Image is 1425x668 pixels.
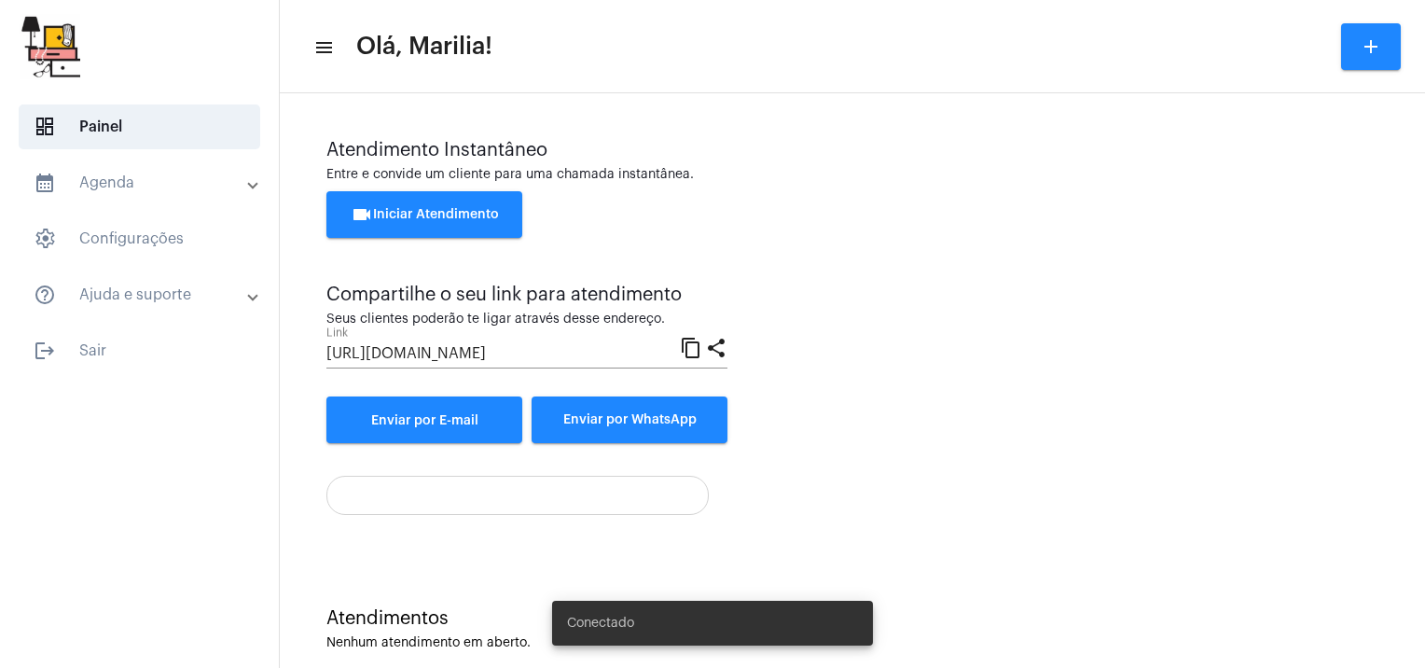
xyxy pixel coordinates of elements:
[532,397,727,443] button: Enviar por WhatsApp
[326,140,1378,160] div: Atendimento Instantâneo
[313,36,332,59] mat-icon: sidenav icon
[34,284,56,306] mat-icon: sidenav icon
[34,116,56,138] span: sidenav icon
[326,313,727,327] div: Seus clientes poderão te ligar através desse endereço.
[326,191,522,238] button: Iniciar Atendimento
[326,608,1378,629] div: Atendimentos
[34,284,249,306] mat-panel-title: Ajuda e suporte
[326,636,1378,650] div: Nenhum atendimento em aberto.
[15,9,85,84] img: b0638e37-6cf5-c2ab-24d1-898c32f64f7f.jpg
[351,208,499,221] span: Iniciar Atendimento
[351,203,373,226] mat-icon: videocam
[356,32,492,62] span: Olá, Marilia!
[326,168,1378,182] div: Entre e convide um cliente para uma chamada instantânea.
[1360,35,1382,58] mat-icon: add
[563,413,697,426] span: Enviar por WhatsApp
[19,328,260,373] span: Sair
[326,397,522,443] a: Enviar por E-mail
[705,336,727,358] mat-icon: share
[11,160,279,205] mat-expansion-panel-header: sidenav iconAgenda
[19,104,260,149] span: Painel
[371,414,478,427] span: Enviar por E-mail
[567,614,634,633] span: Conectado
[34,340,56,362] mat-icon: sidenav icon
[34,228,56,250] span: sidenav icon
[34,172,249,194] mat-panel-title: Agenda
[34,172,56,194] mat-icon: sidenav icon
[680,336,702,358] mat-icon: content_copy
[11,272,279,317] mat-expansion-panel-header: sidenav iconAjuda e suporte
[19,216,260,261] span: Configurações
[326,285,727,305] div: Compartilhe o seu link para atendimento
